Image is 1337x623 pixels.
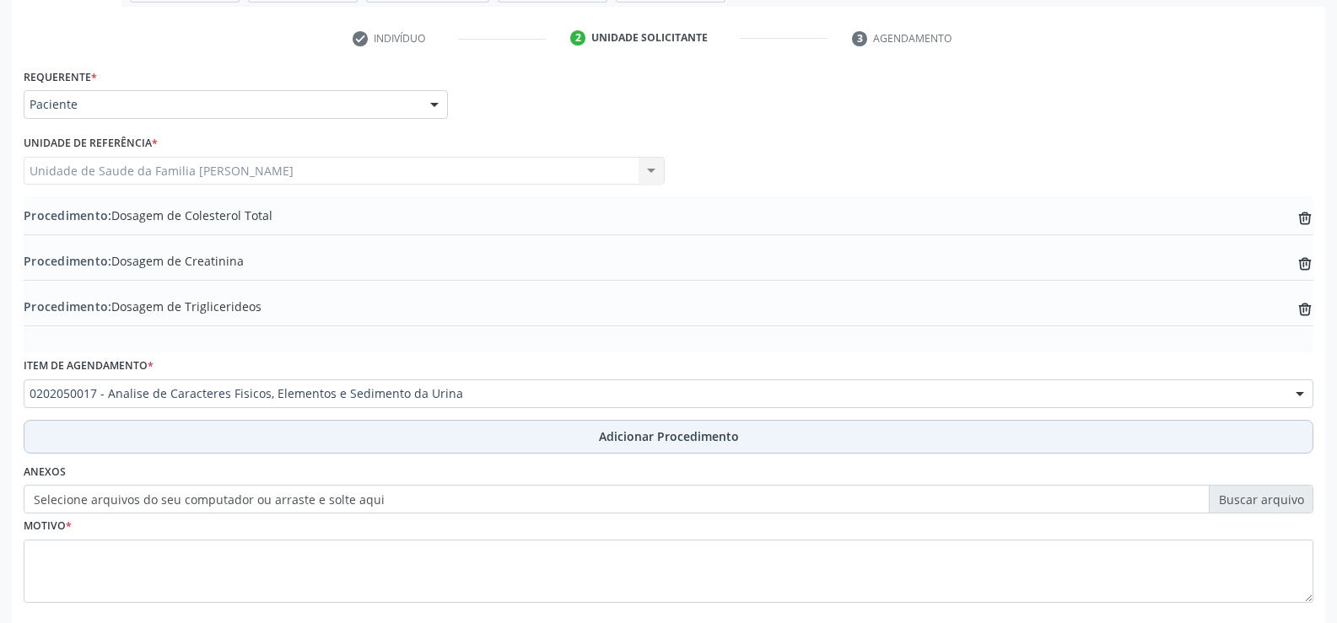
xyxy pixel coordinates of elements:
label: Item de agendamento [24,353,154,379]
label: Requerente [24,64,97,90]
span: Adicionar Procedimento [599,427,739,445]
button: Adicionar Procedimento [24,420,1313,454]
span: Procedimento: [24,253,111,269]
div: 2 [570,30,585,46]
span: Dosagem de Triglicerideos [24,298,261,315]
label: Anexos [24,459,66,486]
label: Motivo [24,513,72,540]
span: Dosagem de Creatinina [24,252,244,270]
span: 0202050017 - Analise de Caracteres Fisicos, Elementos e Sedimento da Urina [30,385,1279,402]
label: Unidade de referência [24,131,158,157]
span: Paciente [30,96,413,113]
span: Dosagem de Colesterol Total [24,207,272,224]
span: Procedimento: [24,207,111,223]
div: Unidade solicitante [591,30,708,46]
span: Procedimento: [24,298,111,314]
